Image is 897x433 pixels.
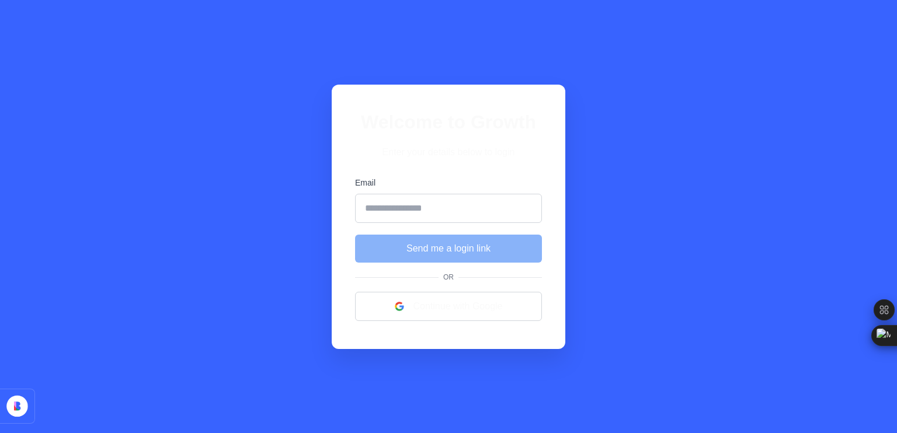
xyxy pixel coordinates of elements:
[355,145,542,159] p: Enter your details below to login
[355,108,542,136] h1: Welcome to Growth
[355,235,542,263] button: Send me a login link
[395,302,404,311] img: google logo
[439,272,458,282] span: Or
[355,292,542,321] button: Continue with Google
[355,177,542,189] label: Email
